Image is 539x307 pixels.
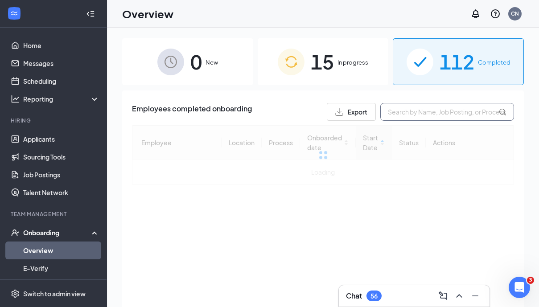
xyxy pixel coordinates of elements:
button: ChevronUp [452,289,466,303]
a: E-Verify [23,259,99,277]
div: CN [511,10,519,17]
a: Home [23,37,99,54]
span: 15 [311,46,334,77]
svg: UserCheck [11,228,20,237]
svg: WorkstreamLogo [10,9,19,18]
span: In progress [337,58,368,67]
div: 56 [370,292,378,300]
svg: ComposeMessage [438,291,448,301]
div: Team Management [11,210,98,218]
button: Minimize [468,289,482,303]
div: Switch to admin view [23,289,86,298]
span: 0 [190,46,202,77]
svg: QuestionInfo [490,8,501,19]
span: Completed [478,58,510,67]
a: Overview [23,242,99,259]
input: Search by Name, Job Posting, or Process [380,103,514,121]
div: Reporting [23,94,100,103]
span: Export [348,109,367,115]
a: Sourcing Tools [23,148,99,166]
svg: Analysis [11,94,20,103]
svg: Settings [11,289,20,298]
svg: Minimize [470,291,481,301]
a: Scheduling [23,72,99,90]
a: Job Postings [23,166,99,184]
svg: Notifications [470,8,481,19]
span: New [206,58,218,67]
svg: Collapse [86,9,95,18]
iframe: Intercom live chat [509,277,530,298]
span: 3 [527,277,534,284]
h1: Overview [122,6,173,21]
span: Employees completed onboarding [132,103,252,121]
h3: Chat [346,291,362,301]
a: Talent Network [23,184,99,201]
span: 112 [440,46,474,77]
div: Onboarding [23,228,92,237]
div: Hiring [11,117,98,124]
a: Applicants [23,130,99,148]
svg: ChevronUp [454,291,465,301]
a: Onboarding Documents [23,277,99,295]
a: Messages [23,54,99,72]
button: ComposeMessage [436,289,450,303]
button: Export [327,103,376,121]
